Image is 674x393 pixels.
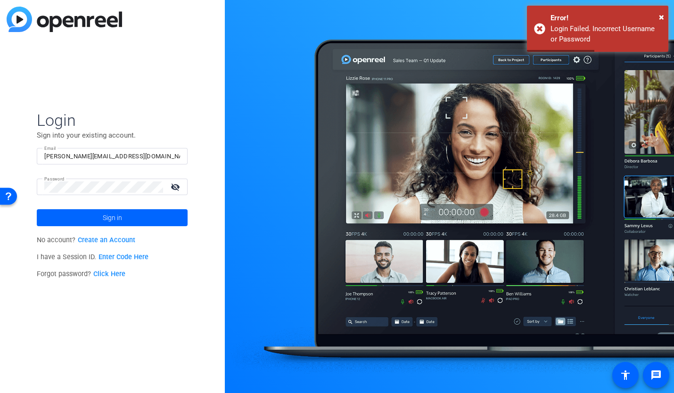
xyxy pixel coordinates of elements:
[78,236,135,244] a: Create an Account
[551,24,661,45] div: Login Failed. Incorrect Username or Password
[659,11,664,23] span: ×
[44,151,180,162] input: Enter Email Address
[99,253,148,261] a: Enter Code Here
[37,110,188,130] span: Login
[551,13,661,24] div: Error!
[650,369,662,381] mat-icon: message
[37,270,125,278] span: Forgot password?
[93,270,125,278] a: Click Here
[37,253,148,261] span: I have a Session ID.
[37,130,188,140] p: Sign into your existing account.
[659,10,664,24] button: Close
[620,369,631,381] mat-icon: accessibility
[165,180,188,194] mat-icon: visibility_off
[103,206,122,229] span: Sign in
[7,7,122,32] img: blue-gradient.svg
[37,209,188,226] button: Sign in
[44,176,65,181] mat-label: Password
[37,236,135,244] span: No account?
[44,146,56,151] mat-label: Email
